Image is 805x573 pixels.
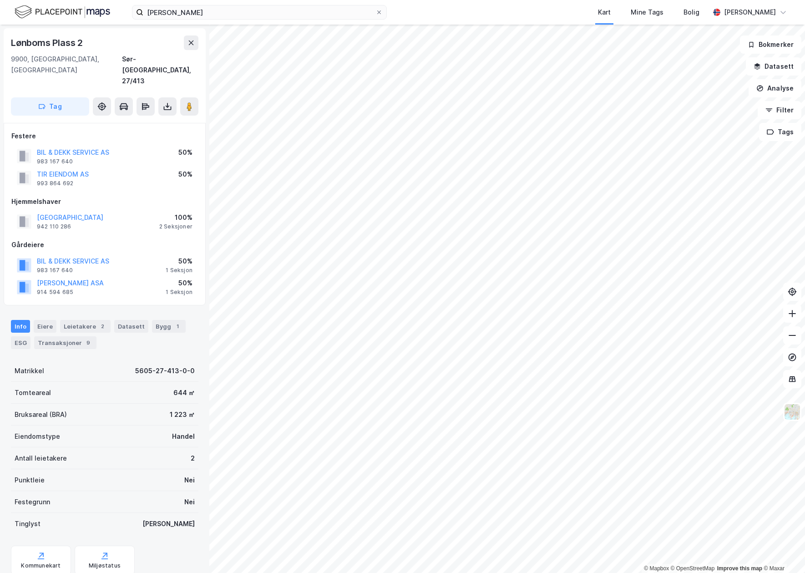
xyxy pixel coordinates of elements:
div: 983 167 640 [37,267,73,274]
iframe: Chat Widget [759,529,805,573]
div: [PERSON_NAME] [724,7,776,18]
div: 50% [178,169,192,180]
a: OpenStreetMap [671,565,715,572]
div: Kontrollprogram for chat [759,529,805,573]
div: 914 594 685 [37,289,73,296]
img: Z [784,403,801,421]
div: 2 Seksjoner [159,223,192,230]
div: 1 [173,322,182,331]
div: Info [11,320,30,333]
div: Mine Tags [631,7,663,18]
div: Tomteareal [15,387,51,398]
div: 1 223 ㎡ [170,409,195,420]
div: 5605-27-413-0-0 [135,365,195,376]
div: Hjemmelshaver [11,196,198,207]
input: Søk på adresse, matrikkel, gårdeiere, leietakere eller personer [143,5,375,19]
button: Datasett [746,57,801,76]
div: Kommunekart [21,562,61,569]
div: Bruksareal (BRA) [15,409,67,420]
div: 983 167 640 [37,158,73,165]
div: Datasett [114,320,148,333]
div: Handel [172,431,195,442]
div: Miljøstatus [89,562,121,569]
div: Festegrunn [15,497,50,507]
div: [PERSON_NAME] [142,518,195,529]
button: Analyse [749,79,801,97]
div: Eiere [34,320,56,333]
div: Nei [184,497,195,507]
div: 2 [191,453,195,464]
button: Bokmerker [740,35,801,54]
div: Transaksjoner [34,336,96,349]
div: Matrikkel [15,365,44,376]
div: Bolig [683,7,699,18]
button: Tags [759,123,801,141]
button: Filter [758,101,801,119]
div: Kart [598,7,611,18]
div: 1 Seksjon [166,267,192,274]
div: ESG [11,336,30,349]
div: 50% [166,256,192,267]
div: Eiendomstype [15,431,60,442]
div: 2 [98,322,107,331]
div: 993 864 692 [37,180,73,187]
div: Bygg [152,320,186,333]
div: 942 110 286 [37,223,71,230]
div: 644 ㎡ [173,387,195,398]
div: 100% [159,212,192,223]
div: Leietakere [60,320,111,333]
div: Nei [184,475,195,486]
a: Improve this map [717,565,762,572]
div: 9 [84,338,93,347]
div: Punktleie [15,475,45,486]
div: 9900, [GEOGRAPHIC_DATA], [GEOGRAPHIC_DATA] [11,54,122,86]
div: Sør-[GEOGRAPHIC_DATA], 27/413 [122,54,198,86]
a: Mapbox [644,565,669,572]
div: Antall leietakere [15,453,67,464]
div: Gårdeiere [11,239,198,250]
img: logo.f888ab2527a4732fd821a326f86c7f29.svg [15,4,110,20]
div: 50% [178,147,192,158]
div: Tinglyst [15,518,41,529]
div: 50% [166,278,192,289]
div: Festere [11,131,198,142]
button: Tag [11,97,89,116]
div: Lønboms Plass 2 [11,35,85,50]
div: 1 Seksjon [166,289,192,296]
